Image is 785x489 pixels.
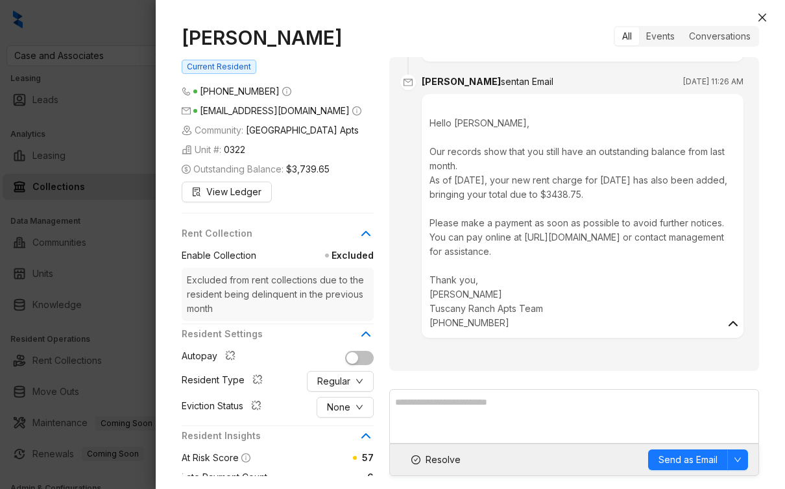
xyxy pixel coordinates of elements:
[182,399,267,416] div: Eviction Status
[182,182,272,202] button: View Ledger
[182,470,267,484] span: Late Payment Count
[282,87,291,96] span: info-circle
[648,449,728,470] button: Send as Email
[615,27,639,45] div: All
[241,453,250,462] span: info-circle
[182,248,256,263] span: Enable Collection
[327,400,350,414] span: None
[192,187,201,197] span: file-search
[734,456,742,464] span: down
[256,248,374,263] span: Excluded
[246,123,359,137] span: [GEOGRAPHIC_DATA] Apts
[362,452,374,463] span: 57
[182,373,268,390] div: Resident Type
[182,327,374,349] div: Resident Settings
[182,268,374,321] span: Excluded from rent collections due to the resident being delinquent in the previous month
[206,185,261,199] span: View Ledger
[639,27,682,45] div: Events
[182,165,191,174] span: dollar
[501,76,553,87] span: sent an Email
[182,327,358,341] span: Resident Settings
[356,377,363,385] span: down
[224,143,245,157] span: 0322
[182,125,192,136] img: building-icon
[658,453,718,467] span: Send as Email
[352,106,361,115] span: info-circle
[182,145,192,155] img: building-icon
[182,143,245,157] span: Unit #:
[757,12,767,23] span: close
[400,75,416,90] span: mail
[182,349,241,366] div: Autopay
[182,452,239,463] span: At Risk Score
[317,374,350,388] span: Regular
[286,162,330,176] span: $3,739.65
[182,60,256,74] span: Current Resident
[614,26,759,47] div: segmented control
[182,87,191,96] span: phone
[182,429,374,451] div: Resident Insights
[267,470,374,484] span: 6
[356,403,363,411] span: down
[182,226,358,241] span: Rent Collection
[200,86,280,97] span: [PHONE_NUMBER]
[317,397,374,418] button: Nonedown
[182,429,358,443] span: Resident Insights
[400,449,472,470] button: Resolve
[200,105,350,116] span: [EMAIL_ADDRESS][DOMAIN_NAME]
[429,102,736,330] div: Hello [PERSON_NAME], Our records show that you still have an outstanding balance from last month....
[182,162,330,176] span: Outstanding Balance:
[182,226,374,248] div: Rent Collection
[411,455,420,464] span: check-circle
[682,27,758,45] div: Conversations
[683,75,743,88] span: [DATE] 11:26 AM
[426,453,461,467] span: Resolve
[755,10,770,25] button: Close
[307,371,374,392] button: Regulardown
[422,75,553,89] div: [PERSON_NAME]
[182,123,359,137] span: Community:
[182,106,191,115] span: mail
[182,26,374,49] h1: [PERSON_NAME]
